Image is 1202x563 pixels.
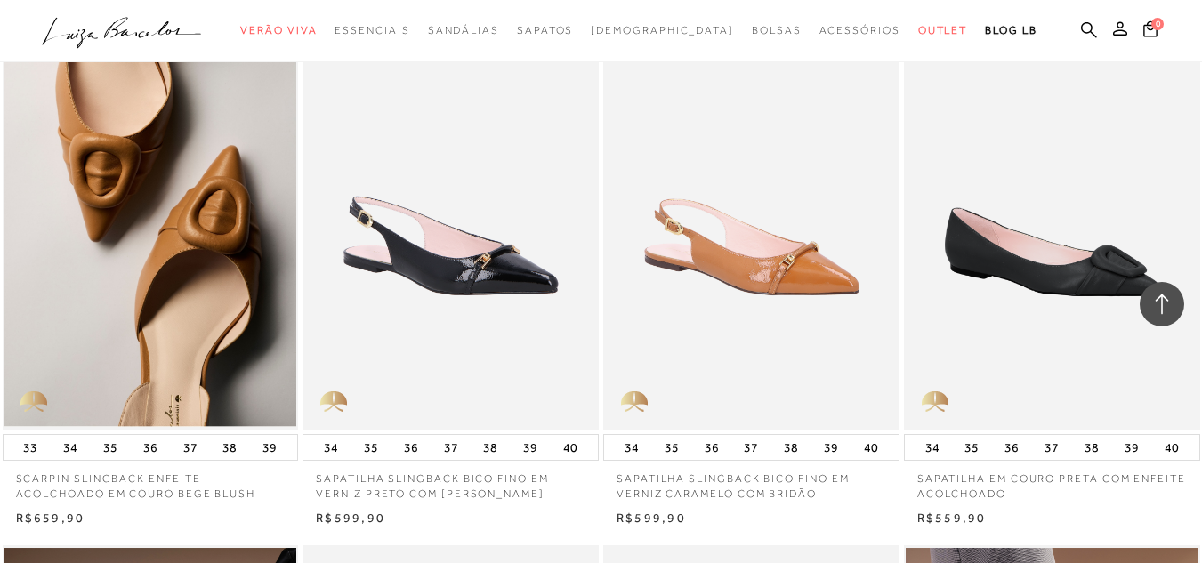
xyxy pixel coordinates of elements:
[1159,435,1184,460] button: 40
[959,435,984,460] button: 35
[138,435,163,460] button: 36
[1138,20,1163,44] button: 0
[738,435,763,460] button: 37
[985,24,1037,36] span: BLOG LB
[3,376,65,430] img: golden_caliandra_v6.png
[1039,435,1064,460] button: 37
[316,511,385,525] span: R$599,90
[517,24,573,36] span: Sapatos
[591,14,734,47] a: noSubCategoriesText
[778,435,803,460] button: 38
[591,24,734,36] span: [DEMOGRAPHIC_DATA]
[659,435,684,460] button: 35
[257,435,282,460] button: 39
[517,14,573,47] a: categoryNavScreenReaderText
[16,511,85,525] span: R$659,90
[428,14,499,47] a: categoryNavScreenReaderText
[617,511,686,525] span: R$599,90
[917,511,987,525] span: R$559,90
[603,461,899,502] a: SAPATILHA SLINGBACK BICO FINO EM VERNIZ CARAMELO COM BRIDÃO
[439,435,464,460] button: 37
[904,376,966,430] img: golden_caliandra_v6.png
[752,24,802,36] span: Bolsas
[217,435,242,460] button: 38
[240,14,317,47] a: categoryNavScreenReaderText
[359,435,383,460] button: 35
[918,14,968,47] a: categoryNavScreenReaderText
[178,435,203,460] button: 37
[619,435,644,460] button: 34
[58,435,83,460] button: 34
[904,461,1200,502] a: SAPATILHA EM COURO PRETA COM ENFEITE ACOLCHOADO
[752,14,802,47] a: categoryNavScreenReaderText
[999,435,1024,460] button: 36
[399,435,424,460] button: 36
[240,24,317,36] span: Verão Viva
[918,24,968,36] span: Outlet
[859,435,883,460] button: 40
[18,435,43,460] button: 33
[518,435,543,460] button: 39
[819,435,843,460] button: 39
[1119,435,1144,460] button: 39
[985,14,1037,47] a: BLOG LB
[335,14,409,47] a: categoryNavScreenReaderText
[3,461,299,502] a: SCARPIN SLINGBACK ENFEITE ACOLCHOADO EM COURO BEGE BLUSH
[920,435,945,460] button: 34
[428,24,499,36] span: Sandálias
[98,435,123,460] button: 35
[819,24,900,36] span: Acessórios
[558,435,583,460] button: 40
[1151,18,1164,30] span: 0
[699,435,724,460] button: 36
[1079,435,1104,460] button: 38
[335,24,409,36] span: Essenciais
[819,14,900,47] a: categoryNavScreenReaderText
[478,435,503,460] button: 38
[303,461,599,502] a: SAPATILHA SLINGBACK BICO FINO EM VERNIZ PRETO COM [PERSON_NAME]
[303,376,365,430] img: golden_caliandra_v6.png
[319,435,343,460] button: 34
[603,376,666,430] img: golden_caliandra_v6.png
